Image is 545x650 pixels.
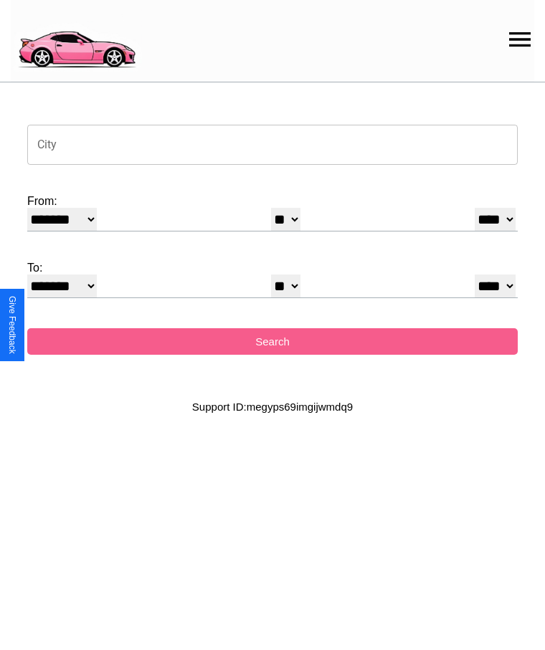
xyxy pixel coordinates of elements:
button: Search [27,328,518,355]
label: From: [27,195,518,208]
div: Give Feedback [7,296,17,354]
label: To: [27,262,518,274]
p: Support ID: megyps69imgijwmdq9 [192,397,353,416]
img: logo [11,7,142,72]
